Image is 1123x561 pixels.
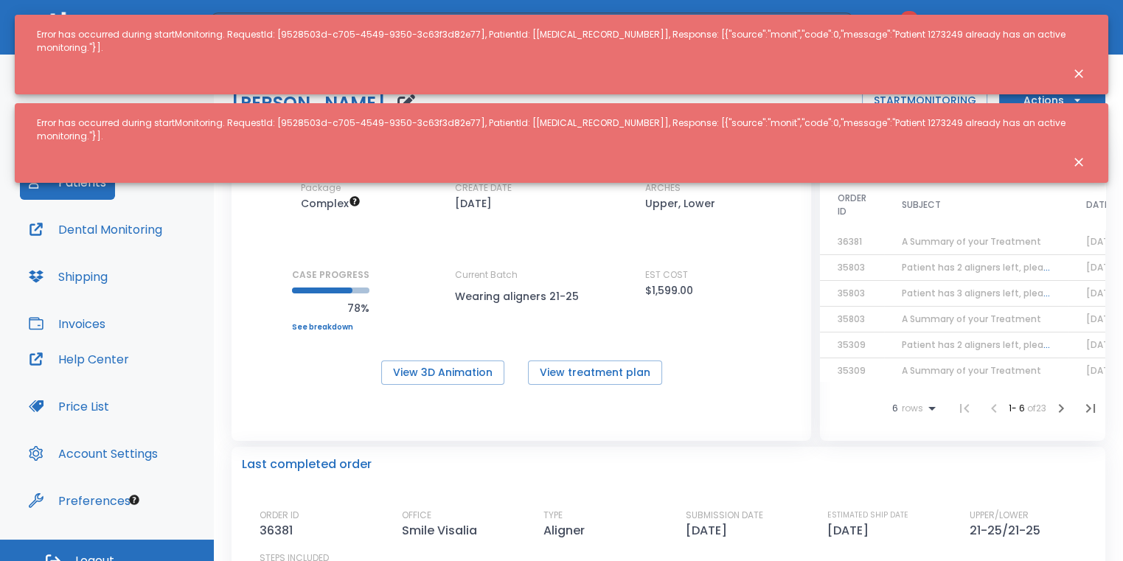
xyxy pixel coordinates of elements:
[455,195,492,212] p: [DATE]
[128,493,141,506] div: Tooltip anchor
[1086,261,1118,273] span: [DATE]
[292,268,369,282] p: CASE PROGRESS
[381,360,504,385] button: View 3D Animation
[838,287,865,299] span: 35803
[1086,287,1118,299] span: [DATE]
[292,299,369,317] p: 78%
[402,522,483,540] p: Smile Visalia
[455,181,512,195] p: CREATE DATE
[20,212,171,247] button: Dental Monitoring
[838,261,865,273] span: 35803
[1086,338,1118,351] span: [DATE]
[645,195,715,212] p: Upper, Lower
[645,181,681,195] p: ARCHES
[20,306,114,341] button: Invoices
[970,509,1029,522] p: UPPER/LOWER
[20,436,167,471] button: Account Settings
[292,323,369,332] a: See breakdown
[20,388,118,424] button: Price List
[686,509,763,522] p: SUBMISSION DATE
[827,522,875,540] p: [DATE]
[37,22,1086,60] div: Error has occurred during startMonitoring. RequestId: [9528503d-c705-4549-9350-3c63f3d82e77], Pat...
[260,509,299,522] p: ORDER ID
[1027,402,1046,414] span: of 23
[645,282,693,299] p: $1,599.00
[902,235,1041,248] span: A Summary of your Treatment
[902,198,941,212] span: SUBJECT
[1065,60,1092,87] button: Close notification
[838,235,862,248] span: 36381
[645,268,688,282] p: EST COST
[898,403,923,414] span: rows
[402,509,431,522] p: OFFICE
[838,192,866,218] span: ORDER ID
[902,364,1041,377] span: A Summary of your Treatment
[838,313,865,325] span: 35803
[543,522,591,540] p: Aligner
[686,522,733,540] p: [DATE]
[20,341,138,377] button: Help Center
[1086,313,1118,325] span: [DATE]
[455,288,588,305] p: Wearing aligners 21-25
[1086,364,1118,377] span: [DATE]
[838,338,866,351] span: 35309
[1009,402,1027,414] span: 1 - 6
[260,522,299,540] p: 36381
[301,181,341,195] p: Package
[838,364,866,377] span: 35309
[455,268,588,282] p: Current Batch
[301,196,361,211] span: Up to 50 Steps (100 aligners)
[37,111,1086,149] div: Error has occurred during startMonitoring. RequestId: [9528503d-c705-4549-9350-3c63f3d82e77], Pat...
[20,483,139,518] button: Preferences
[1086,198,1109,212] span: DATE
[528,360,662,385] button: View treatment plan
[902,313,1041,325] span: A Summary of your Treatment
[543,509,563,522] p: TYPE
[1065,149,1092,175] button: Close notification
[827,509,908,522] p: ESTIMATED SHIP DATE
[20,259,117,294] button: Shipping
[970,522,1046,540] p: 21-25/21-25
[892,403,898,414] span: 6
[242,456,372,473] p: Last completed order
[1086,235,1118,248] span: [DATE]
